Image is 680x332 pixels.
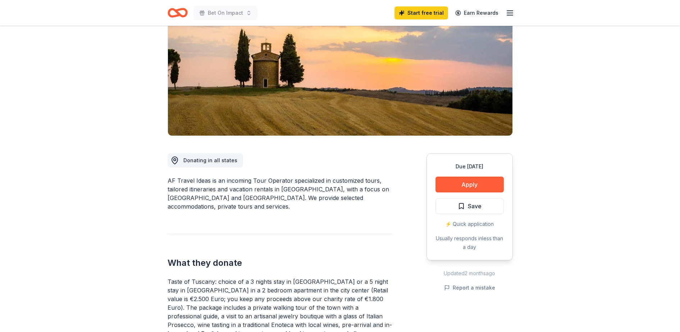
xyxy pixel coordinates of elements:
[168,257,392,269] h2: What they donate
[444,283,495,292] button: Report a mistake
[435,162,504,171] div: Due [DATE]
[168,176,392,211] div: AF Travel Ideas is an incoming Tour Operator specialized in customized tours, tailored itinerarie...
[168,4,188,21] a: Home
[451,6,503,19] a: Earn Rewards
[426,269,513,278] div: Updated 2 months ago
[435,198,504,214] button: Save
[183,157,237,163] span: Donating in all states
[435,177,504,192] button: Apply
[394,6,448,19] a: Start free trial
[435,220,504,228] div: ⚡️ Quick application
[208,9,243,17] span: Bet On Impact
[435,234,504,251] div: Usually responds in less than a day
[468,201,482,211] span: Save
[193,6,257,20] button: Bet On Impact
